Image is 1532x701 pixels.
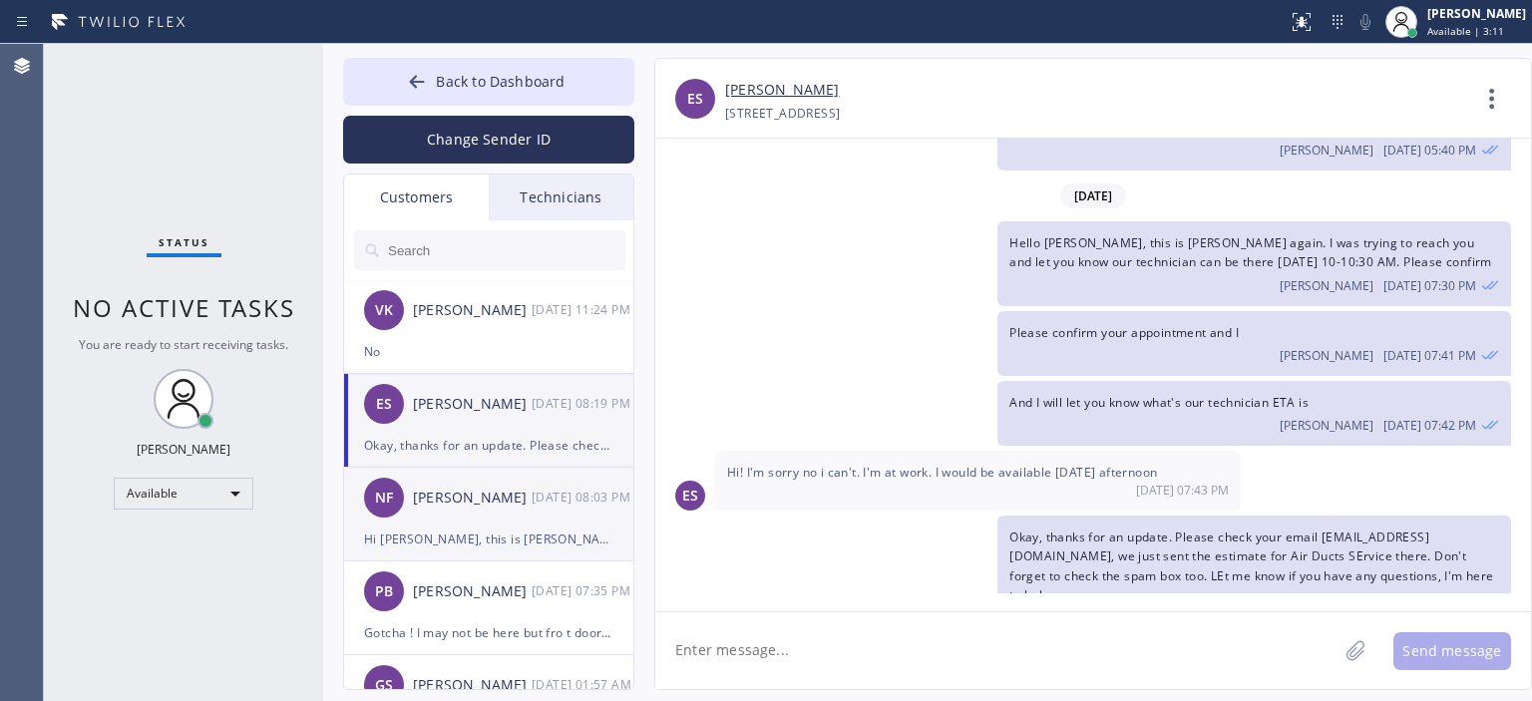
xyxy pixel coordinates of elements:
span: You are ready to start receiving tasks. [79,336,288,353]
span: [PERSON_NAME] [1280,347,1373,364]
div: Okay, thanks for an update. Please check your email [EMAIL_ADDRESS][DOMAIN_NAME], we just sent th... [364,434,613,457]
a: [PERSON_NAME] [725,79,839,102]
span: [PERSON_NAME] [1280,277,1373,294]
span: ES [682,485,698,508]
span: GS [375,674,393,697]
span: Available | 3:11 [1427,24,1504,38]
div: [PERSON_NAME] [413,393,532,416]
button: Change Sender ID [343,116,634,164]
span: [DATE] 07:41 PM [1383,347,1476,364]
span: ES [376,393,392,416]
span: [DATE] [1060,183,1126,208]
button: Mute [1351,8,1379,36]
span: VK [375,299,393,322]
span: [PERSON_NAME] [1280,417,1373,434]
div: Technicians [489,175,633,220]
button: Send message [1393,632,1511,670]
div: [STREET_ADDRESS] [725,102,840,125]
div: [PERSON_NAME] [413,487,532,510]
div: Customers [344,175,489,220]
div: [PERSON_NAME] [413,580,532,603]
div: Available [114,478,253,510]
div: [PERSON_NAME] [137,441,230,458]
span: Hello [PERSON_NAME], this is [PERSON_NAME] again. I was trying to reach you and let you know our ... [1009,234,1492,270]
span: [DATE] 07:30 PM [1383,277,1476,294]
span: Hi! I'm sorry no i can't. I'm at work. I would be available [DATE] afternoon [727,464,1157,481]
div: 09/12/2025 9:42 AM [997,381,1511,446]
span: No active tasks [73,291,295,324]
span: Okay, thanks for an update. Please check your email [EMAIL_ADDRESS][DOMAIN_NAME], we just sent th... [1009,528,1493,603]
div: [PERSON_NAME] [1427,5,1526,22]
div: Gotcha ! I may not be here but fro t door will be open and my housekeeper will be here ! [364,621,613,644]
div: 09/10/2025 9:57 AM [532,673,635,696]
div: [PERSON_NAME] [413,299,532,322]
span: Back to Dashboard [436,72,565,91]
span: [PERSON_NAME] [1280,142,1373,159]
div: 09/11/2025 9:03 AM [532,486,635,509]
div: 09/12/2025 9:19 AM [532,392,635,415]
div: 09/12/2025 9:30 AM [997,221,1511,305]
div: Hi [PERSON_NAME], this is [PERSON_NAME] with 5 Star Air. I just wanted to follow up about your dr... [364,527,613,550]
span: Please confirm your appointment and I [1009,324,1239,341]
span: And I will let you know what's our technician ETA is [1009,394,1309,411]
div: 09/12/2025 9:24 AM [532,298,635,321]
button: Back to Dashboard [343,58,634,106]
div: 09/11/2025 9:35 AM [532,579,635,602]
div: 09/12/2025 9:43 AM [715,451,1241,511]
span: [DATE] 05:40 PM [1383,142,1476,159]
span: [DATE] 07:42 PM [1383,417,1476,434]
input: Search [386,230,625,270]
span: Status [159,235,209,249]
div: [PERSON_NAME] [413,674,532,697]
div: No [364,340,613,363]
span: NF [375,487,393,510]
div: 09/12/2025 9:41 AM [997,311,1511,376]
span: ES [687,88,703,111]
div: 09/12/2025 9:19 AM [997,516,1511,638]
span: [DATE] 07:43 PM [1136,482,1229,499]
span: PB [375,580,393,603]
